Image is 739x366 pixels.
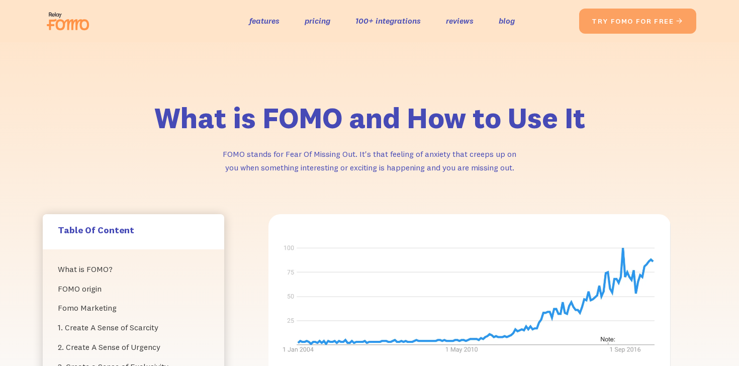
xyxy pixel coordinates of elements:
[58,279,209,299] a: FOMO origin
[58,337,209,357] a: 2. Create A Sense of Urgency
[676,17,684,26] span: 
[58,224,209,236] h5: Table Of Content
[113,101,626,136] h1: What is FOMO and How to Use It
[58,318,209,337] a: 1. Create A Sense of Scarcity
[499,14,515,28] a: blog
[446,14,474,28] a: reviews
[58,298,209,318] a: Fomo Marketing
[249,14,280,28] a: features
[355,14,421,28] a: 100+ integrations
[579,9,696,34] a: try fomo for free
[305,14,330,28] a: pricing
[58,259,209,279] a: What is FOMO?
[219,147,520,174] p: FOMO stands for Fear Of Missing Out. It's that feeling of anxiety that creeps up on you when some...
